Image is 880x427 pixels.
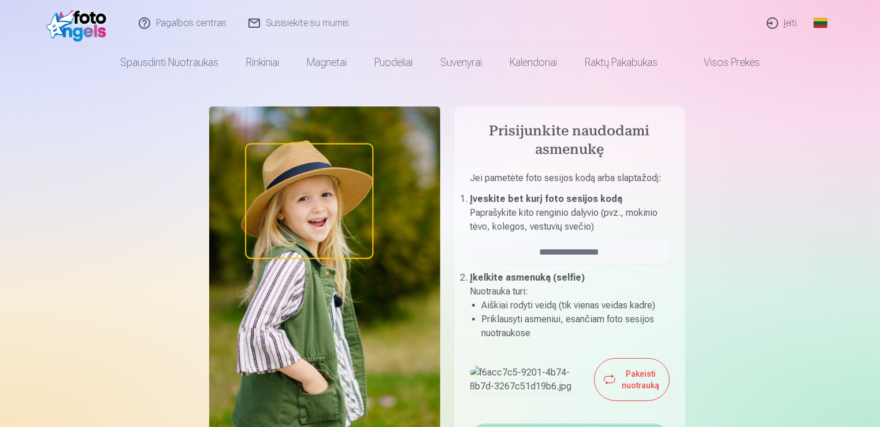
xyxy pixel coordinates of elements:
a: Visos prekės [671,46,774,79]
b: Įveskite bet kurį foto sesijos kodą [470,193,623,204]
p: Paprašykite kito renginio dalyvio (pvz., mokinio tėvo, kolegos, vestuvių svečio) [470,206,669,234]
a: Suvenyrai [426,46,496,79]
img: f6acc7c5-9201-4b74-8b7d-3267c51d19b6.jpg [470,366,576,393]
a: Magnetai [293,46,361,79]
img: /fa2 [46,5,113,42]
p: Nuotrauka turi : [470,285,669,299]
button: Pakeisti nuotrauką [595,359,669,400]
h4: Prisijunkite naudodami asmenukę [470,123,669,160]
a: Spausdinti nuotraukas [106,46,232,79]
p: Jei pametėte foto sesijos kodą arba slaptažodį : [470,171,669,192]
li: Priklausyti asmeniui, esančiam foto sesijos nuotraukose [482,312,669,340]
b: Įkelkite asmenuką (selfie) [470,272,585,283]
li: Aiškiai rodyti veidą (tik vienas veidas kadre) [482,299,669,312]
a: Kalendoriai [496,46,571,79]
a: Raktų pakabukas [571,46,671,79]
a: Rinkiniai [232,46,293,79]
a: Puodeliai [361,46,426,79]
